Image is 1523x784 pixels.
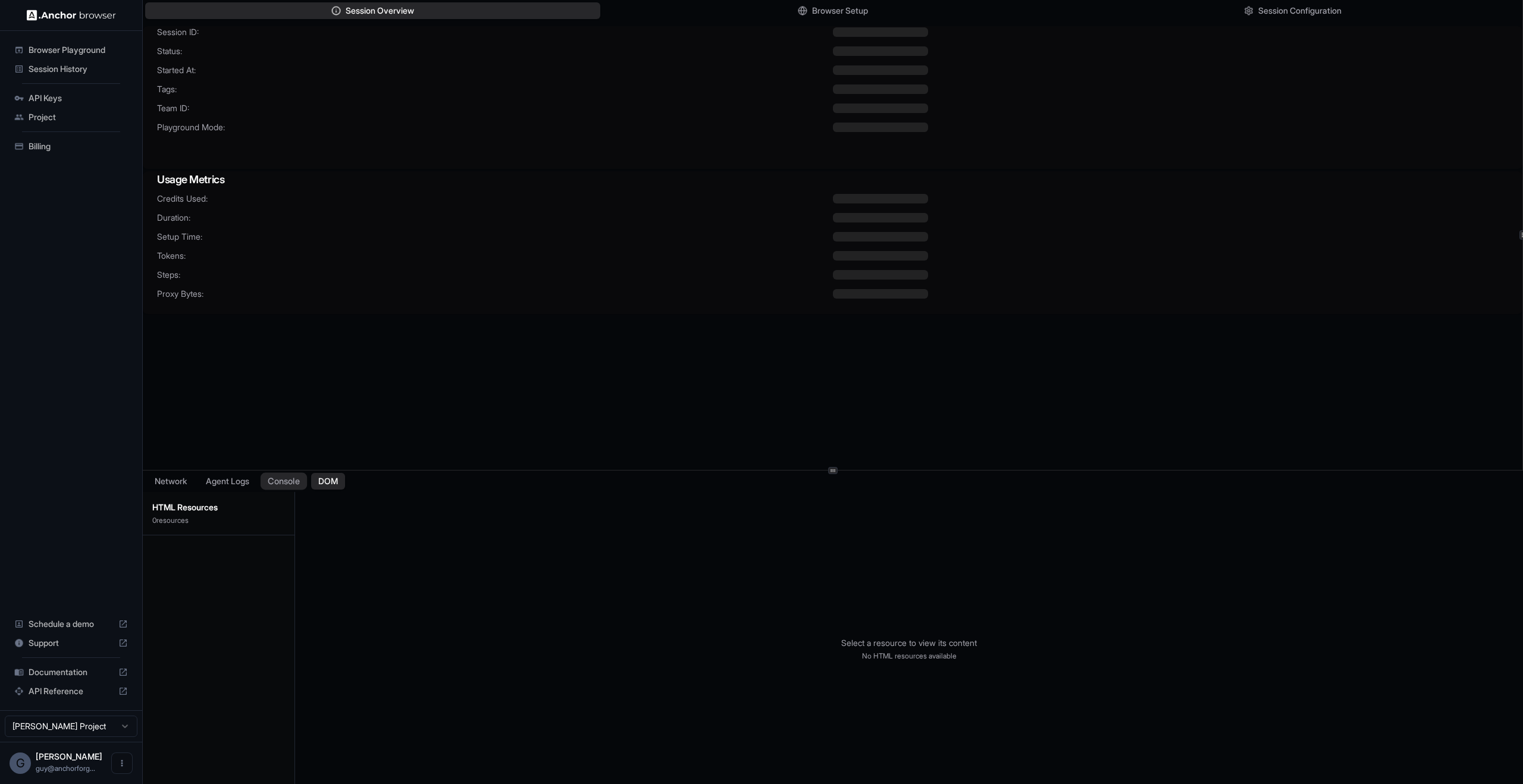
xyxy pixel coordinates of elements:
span: Setup Time: [157,231,833,243]
button: DOM [311,473,345,490]
span: Status: [157,45,833,57]
span: Documentation [29,666,114,678]
button: Agent Logs [199,473,256,490]
div: Session History [10,59,133,79]
span: Schedule a demo [29,618,114,630]
span: Guy Ben Simhon [36,751,102,761]
span: Browser Playground [29,44,128,56]
span: Duration: [157,212,833,224]
span: Tokens: [157,250,833,262]
span: Billing [29,140,128,152]
span: Support [29,637,114,649]
span: API Reference [29,685,114,697]
button: Open menu [111,752,133,774]
div: G [10,752,31,774]
span: Browser Setup [812,5,868,17]
button: Console [261,473,307,490]
p: No HTML resources available [841,651,977,661]
button: Network [148,473,194,490]
span: Playground Mode: [157,121,833,133]
span: Proxy Bytes: [157,288,833,300]
span: Steps: [157,269,833,281]
div: Billing [10,137,133,156]
span: Session Configuration [1258,5,1342,17]
span: Started At: [157,64,833,76]
div: API Keys [10,89,133,108]
span: API Keys [29,92,128,104]
span: Project [29,111,128,123]
div: Project [10,108,133,127]
h3: HTML Resources [152,501,285,513]
span: Session Overview [346,5,414,17]
span: guy@anchorforge.io [36,764,95,773]
span: Team ID: [157,102,833,114]
span: Session History [29,63,128,75]
span: Tags: [157,83,833,95]
div: Support [10,634,133,653]
p: 0 resource s [152,516,285,525]
span: Session ID: [157,26,833,38]
div: Browser Playground [10,40,133,59]
span: Credits Used: [157,193,833,205]
div: Schedule a demo [10,614,133,634]
img: Anchor Logo [27,10,116,21]
div: API Reference [10,682,133,701]
h3: Usage Metrics [157,171,1508,188]
div: Documentation [10,663,133,682]
p: Select a resource to view its content [841,637,977,649]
